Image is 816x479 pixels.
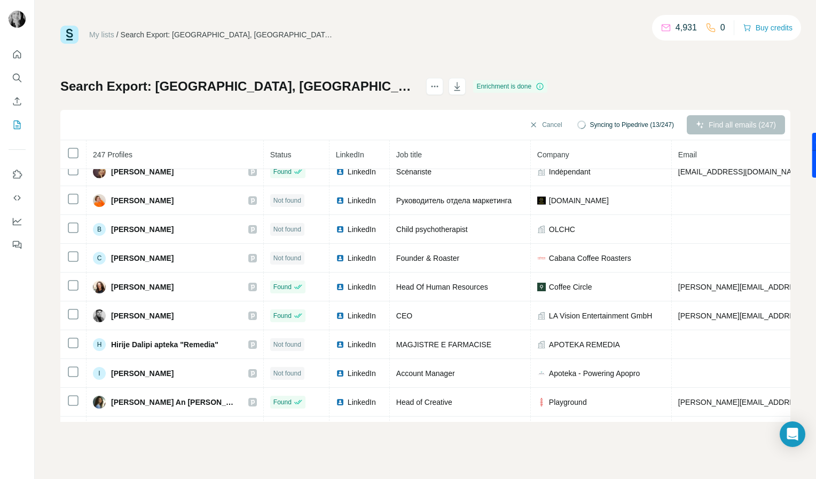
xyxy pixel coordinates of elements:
[93,367,106,380] div: I
[93,165,106,178] img: Avatar
[549,282,592,292] span: Coffee Circle
[780,421,805,447] div: Open Intercom Messenger
[348,339,376,350] span: LinkedIn
[396,369,455,378] span: Account Manager
[537,196,546,205] img: company-logo
[348,310,376,321] span: LinkedIn
[549,195,609,206] span: [DOMAIN_NAME]
[396,283,488,291] span: Head Of Human Resources
[273,311,292,321] span: Found
[348,195,376,206] span: LinkedIn
[9,11,26,28] img: Avatar
[93,281,106,293] img: Avatar
[60,26,79,44] img: Surfe Logo
[396,312,412,320] span: CEO
[549,310,653,321] span: LA Vision Entertainment GmbH
[336,225,344,234] img: LinkedIn logo
[348,368,376,379] span: LinkedIn
[89,30,114,39] a: My lists
[522,115,569,134] button: Cancel
[336,150,364,159] span: LinkedIn
[426,78,443,95] button: actions
[116,29,119,40] li: /
[348,397,376,408] span: LinkedIn
[273,253,301,263] span: Not found
[93,223,106,236] div: B
[396,225,468,234] span: Child psychotherapist
[348,282,376,292] span: LinkedIn
[396,398,452,406] span: Head of Creative
[336,196,344,205] img: LinkedIn logo
[549,253,631,264] span: Cabana Coffee Roasters
[396,167,431,176] span: Scénariste
[336,283,344,291] img: LinkedIn logo
[60,78,417,95] h1: Search Export: [GEOGRAPHIC_DATA], [GEOGRAPHIC_DATA], Director+, COHO Attendees - [DATE] 09:35
[273,167,292,177] span: Found
[9,165,26,184] button: Use Surfe on LinkedIn
[537,254,546,262] img: company-logo
[111,166,174,177] span: [PERSON_NAME]
[348,166,376,177] span: LinkedIn
[336,167,344,176] img: LinkedIn logo
[537,283,546,291] img: company-logo
[121,29,334,40] div: Search Export: [GEOGRAPHIC_DATA], [GEOGRAPHIC_DATA], Director+, COHO Attendees - [DATE] 09:35
[9,212,26,231] button: Dashboard
[111,224,174,235] span: [PERSON_NAME]
[9,235,26,254] button: Feedback
[93,194,106,207] img: Avatar
[549,166,591,177] span: Indépendant
[111,397,238,408] span: [PERSON_NAME] An [PERSON_NAME]
[537,369,546,378] img: company-logo
[549,224,575,235] span: OLCHC
[590,120,674,130] span: Syncing to Pipedrive (13/247)
[678,150,697,159] span: Email
[111,253,174,264] span: [PERSON_NAME]
[396,150,422,159] span: Job title
[93,396,106,409] img: Avatar
[93,309,106,322] img: Avatar
[537,398,546,406] img: company-logo
[270,150,292,159] span: Status
[273,196,301,205] span: Not found
[111,310,174,321] span: [PERSON_NAME]
[336,312,344,320] img: LinkedIn logo
[93,252,106,265] div: C
[336,398,344,406] img: LinkedIn logo
[273,369,301,378] span: Not found
[9,68,26,87] button: Search
[9,115,26,134] button: My lists
[537,150,569,159] span: Company
[348,253,376,264] span: LinkedIn
[273,340,301,349] span: Not found
[676,21,697,34] p: 4,931
[549,368,640,379] span: Apoteka - Powering Apopro
[111,368,174,379] span: [PERSON_NAME]
[9,92,26,111] button: Enrich CSV
[549,339,620,350] span: APOTEKA REMEDIA
[396,340,491,349] span: MAGJISTRE E FARMACISE
[336,254,344,262] img: LinkedIn logo
[111,195,174,206] span: [PERSON_NAME]
[9,188,26,207] button: Use Surfe API
[93,338,106,351] div: H
[396,254,459,262] span: Founder & Roaster
[93,150,132,159] span: 247 Profiles
[336,369,344,378] img: LinkedIn logo
[9,45,26,64] button: Quick start
[348,224,376,235] span: LinkedIn
[111,282,174,292] span: [PERSON_NAME]
[396,196,512,205] span: Руководитель отдела маркетинга
[336,340,344,349] img: LinkedIn logo
[678,167,805,176] span: [EMAIL_ADDRESS][DOMAIN_NAME]
[111,339,218,350] span: Hirije Dalipi apteka "Remedia"
[473,80,547,93] div: Enrichment is done
[743,20,793,35] button: Buy credits
[273,397,292,407] span: Found
[549,397,587,408] span: Playground
[273,225,301,234] span: Not found
[720,21,725,34] p: 0
[273,282,292,292] span: Found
